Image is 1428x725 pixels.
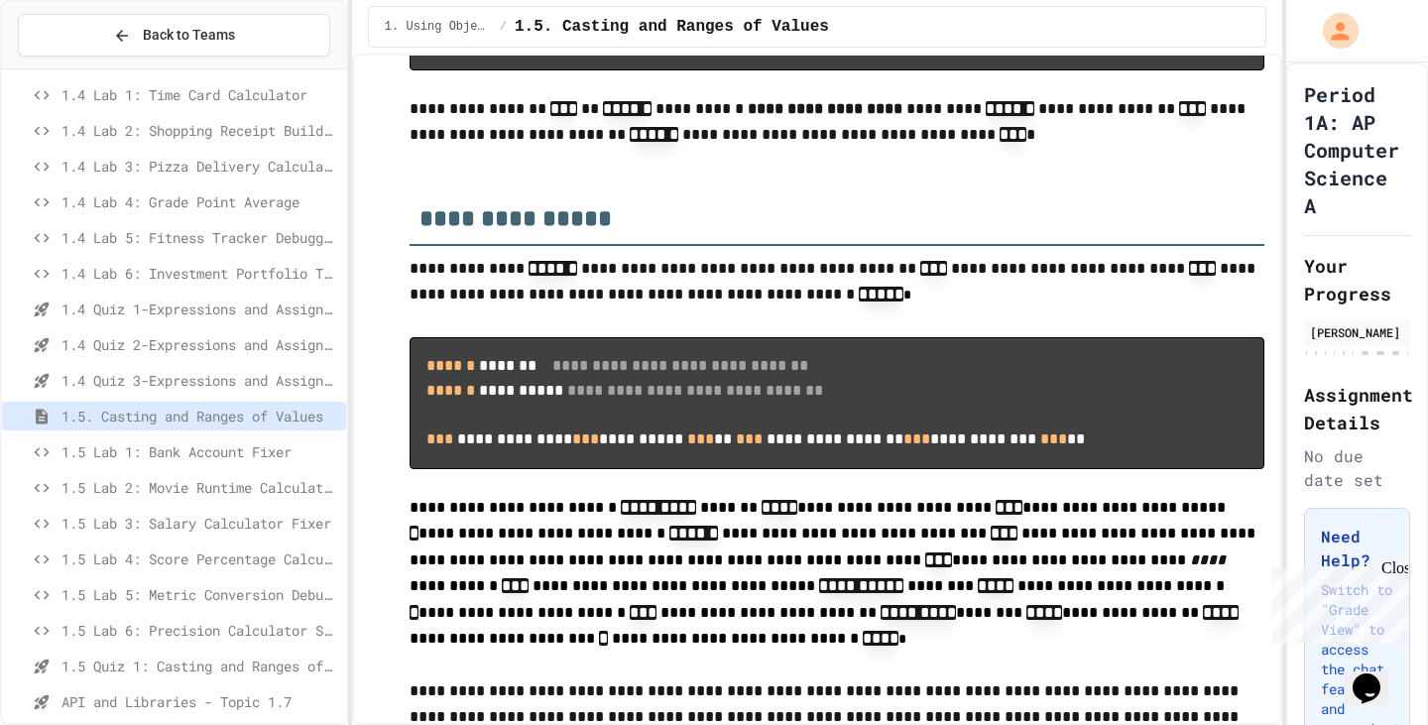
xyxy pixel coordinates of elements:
[143,25,235,46] span: Back to Teams
[61,227,338,248] span: 1.4 Lab 5: Fitness Tracker Debugger
[1321,525,1393,572] h3: Need Help?
[1304,80,1410,219] h1: Period 1A: AP Computer Science A
[1310,323,1404,341] div: [PERSON_NAME]
[385,19,492,35] span: 1. Using Objects and Methods
[61,620,338,641] span: 1.5 Lab 6: Precision Calculator System
[61,691,338,712] span: API and Libraries - Topic 1.7
[61,584,338,605] span: 1.5 Lab 5: Metric Conversion Debugger
[61,513,338,534] span: 1.5 Lab 3: Salary Calculator Fixer
[61,191,338,212] span: 1.4 Lab 4: Grade Point Average
[1304,252,1410,307] h2: Your Progress
[18,14,330,57] button: Back to Teams
[61,548,338,569] span: 1.5 Lab 4: Score Percentage Calculator
[61,120,338,141] span: 1.4 Lab 2: Shopping Receipt Builder
[61,334,338,355] span: 1.4 Quiz 2-Expressions and Assignment Statements
[61,156,338,177] span: 1.4 Lab 3: Pizza Delivery Calculator
[1345,646,1408,705] iframe: chat widget
[500,19,507,35] span: /
[61,299,338,319] span: 1.4 Quiz 1-Expressions and Assignment Statements
[515,15,829,39] span: 1.5. Casting and Ranges of Values
[8,8,137,126] div: Chat with us now!Close
[1304,444,1410,492] div: No due date set
[61,263,338,284] span: 1.4 Lab 6: Investment Portfolio Tracker
[61,84,338,105] span: 1.4 Lab 1: Time Card Calculator
[61,370,338,391] span: 1.4 Quiz 3-Expressions and Assignment Statements
[61,477,338,498] span: 1.5 Lab 2: Movie Runtime Calculator
[61,441,338,462] span: 1.5 Lab 1: Bank Account Fixer
[1304,381,1410,436] h2: Assignment Details
[1302,8,1364,54] div: My Account
[61,406,338,426] span: 1.5. Casting and Ranges of Values
[1263,559,1408,644] iframe: chat widget
[61,656,338,676] span: 1.5 Quiz 1: Casting and Ranges of variables - Quiz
